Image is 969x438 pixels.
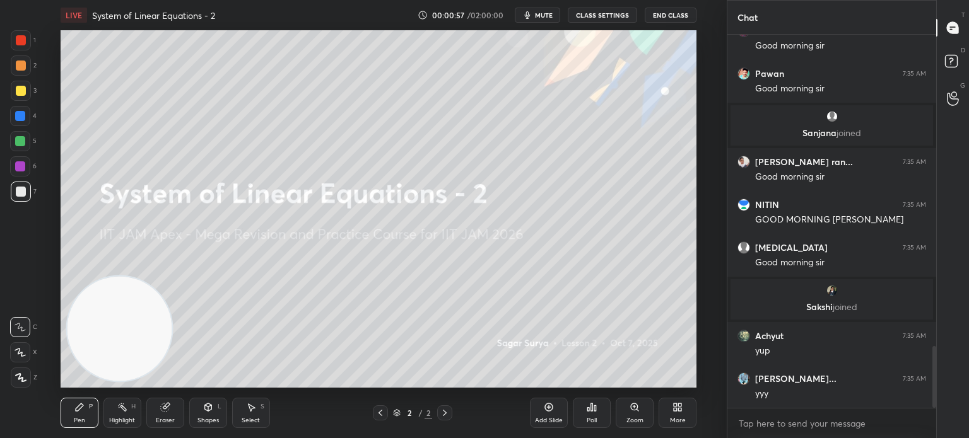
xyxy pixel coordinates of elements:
[11,30,36,50] div: 1
[903,158,926,166] div: 7:35 AM
[156,417,175,424] div: Eraser
[61,8,87,23] div: LIVE
[535,417,563,424] div: Add Slide
[418,409,422,417] div: /
[755,345,926,357] div: yup
[11,182,37,202] div: 7
[837,127,861,139] span: joined
[903,70,926,78] div: 7:35 AM
[755,68,784,79] h6: Pawan
[755,242,828,253] h6: [MEDICAL_DATA]
[727,35,936,408] div: grid
[89,403,93,410] div: P
[74,417,85,424] div: Pen
[755,330,784,342] h6: Achyut
[737,67,750,80] img: 3
[738,128,925,138] p: Sanjana
[903,201,926,209] div: 7:35 AM
[755,83,926,95] div: Good morning sir
[10,342,37,362] div: X
[961,10,965,20] p: T
[10,106,37,126] div: 4
[92,9,215,21] h4: System of Linear Equations - 2
[903,375,926,383] div: 7:35 AM
[425,407,432,418] div: 2
[670,417,686,424] div: More
[11,81,37,101] div: 3
[11,367,37,388] div: Z
[727,1,768,34] p: Chat
[242,417,260,424] div: Select
[568,8,637,23] button: CLASS SETTINGS
[10,156,37,176] div: 6
[587,417,597,424] div: Poll
[903,332,926,340] div: 7:35 AM
[261,403,264,410] div: S
[737,156,750,168] img: 8a2d6d0150a346deb840e2b82307e9c4.78419525_3
[737,199,750,211] img: 653699958f6045ba9841d08c37ea57c3.jpg
[960,81,965,90] p: G
[10,317,37,337] div: C
[645,8,696,23] button: End Class
[755,373,837,384] h6: [PERSON_NAME]...
[737,330,750,342] img: 4b4a4bb2e29d4749ab17778805540943.jpg
[826,110,838,123] img: default.png
[755,40,926,52] div: Good morning sir
[755,214,926,226] div: GOOD MORNING [PERSON_NAME]
[515,8,560,23] button: mute
[10,131,37,151] div: 5
[109,417,135,424] div: Highlight
[903,244,926,251] div: 7:35 AM
[826,284,838,297] img: 3002893a4ef94613a35931a2a3234673.jpg
[535,11,553,20] span: mute
[755,156,853,168] h6: [PERSON_NAME] ran...
[755,171,926,183] div: Good morning sir
[131,403,136,410] div: H
[737,372,750,385] img: 484a2707e0af49329dbe29b7d695fda8.jpg
[11,55,37,76] div: 2
[755,256,926,269] div: Good morning sir
[755,388,926,400] div: yyy
[833,301,857,313] span: joined
[755,199,779,210] h6: NITIN
[737,241,750,254] img: default.png
[218,403,221,410] div: L
[403,409,416,417] div: 2
[961,45,965,55] p: D
[197,417,219,424] div: Shapes
[626,417,643,424] div: Zoom
[738,302,925,312] p: Sakshi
